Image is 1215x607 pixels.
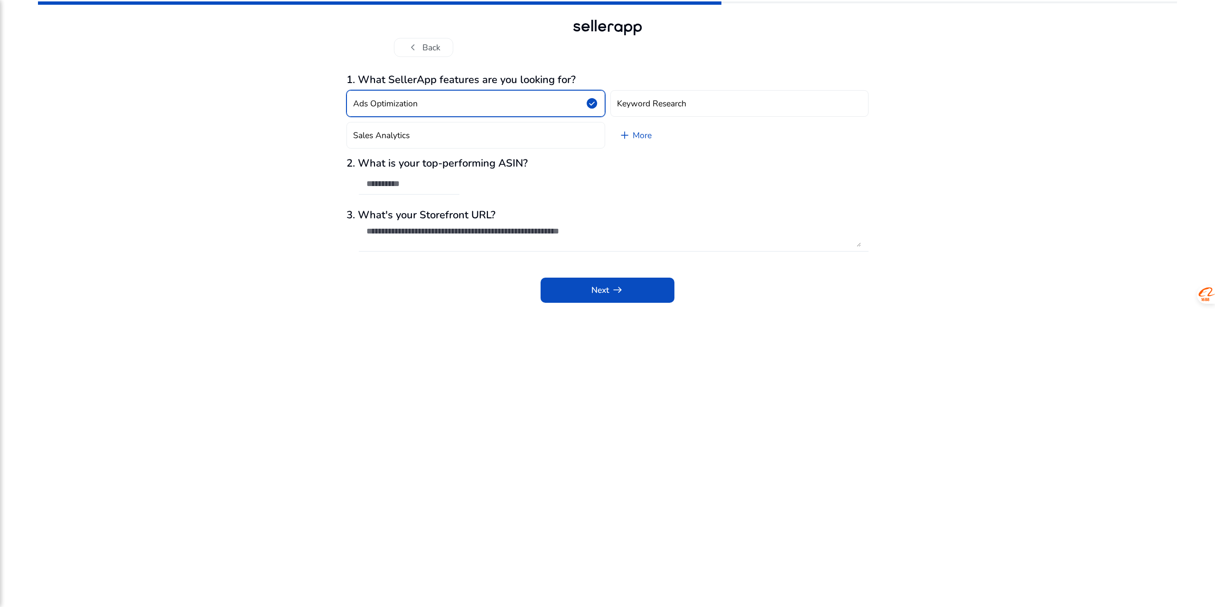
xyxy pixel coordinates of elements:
span: add [618,129,631,141]
button: Keyword Research [610,90,869,117]
span: Next [591,284,623,296]
button: Ads Optimizationcheck_circle [346,90,605,117]
h4: Sales Analytics [353,131,410,140]
h3: 1. What SellerApp features are you looking for? [346,74,869,86]
span: check_circle [586,97,598,110]
span: arrow_right_alt [611,284,624,296]
span: chevron_left [407,41,419,54]
h4: Keyword Research [617,99,686,109]
button: Nextarrow_right_alt [541,278,674,303]
h3: 3. What's your Storefront URL? [346,209,869,221]
h3: 2. What is your top-performing ASIN? [346,157,869,169]
h4: Ads Optimization [353,99,418,109]
a: More [610,122,661,149]
button: chevron_leftBack [394,38,453,57]
button: Sales Analytics [346,122,605,149]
